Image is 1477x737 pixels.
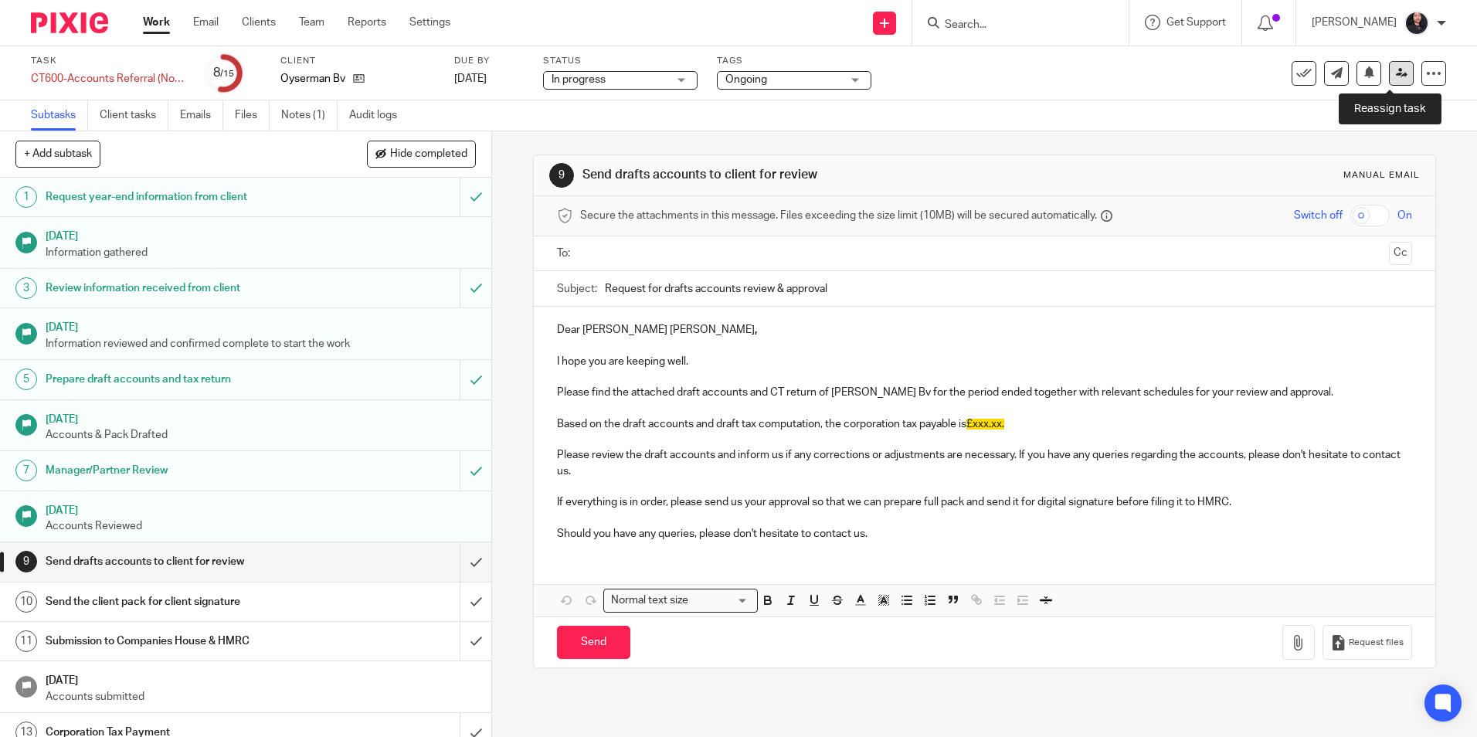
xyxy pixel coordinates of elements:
[46,277,311,300] h1: Review information received from client
[1343,169,1420,182] div: Manual email
[557,626,630,659] input: Send
[390,148,467,161] span: Hide completed
[143,15,170,30] a: Work
[31,100,88,131] a: Subtasks
[966,419,1004,430] span: £xxx.xx.
[557,281,597,297] label: Subject:
[100,100,168,131] a: Client tasks
[242,15,276,30] a: Clients
[607,593,691,609] span: Normal text size
[281,100,338,131] a: Notes (1)
[15,630,37,652] div: 11
[603,589,758,613] div: Search for option
[46,408,477,427] h1: [DATE]
[549,163,574,188] div: 9
[557,322,1411,338] p: Dear [PERSON_NAME] [PERSON_NAME]
[755,324,757,335] strong: ,
[367,141,476,167] button: Hide completed
[46,245,477,260] p: Information gathered
[46,459,311,482] h1: Manager/Partner Review
[46,689,477,705] p: Accounts submitted
[46,630,311,653] h1: Submission to Companies House & HMRC
[1349,637,1404,649] span: Request files
[299,15,324,30] a: Team
[1389,242,1412,265] button: Cc
[15,591,37,613] div: 10
[46,550,311,573] h1: Send drafts accounts to client for review
[725,74,767,85] span: Ongoing
[46,368,311,391] h1: Prepare draft accounts and tax return
[557,246,574,261] label: To:
[280,55,435,67] label: Client
[46,427,477,443] p: Accounts & Pack Drafted
[1294,208,1343,223] span: Switch off
[46,518,477,534] p: Accounts Reviewed
[1323,625,1412,660] button: Request files
[349,100,409,131] a: Audit logs
[220,70,234,78] small: /15
[15,141,100,167] button: + Add subtask
[454,73,487,84] span: [DATE]
[31,71,185,87] div: CT600-Accounts Referral (Non-Resident)-Current
[46,336,477,352] p: Information reviewed and confirmed complete to start the work
[46,590,311,613] h1: Send the client pack for client signature
[409,15,450,30] a: Settings
[213,64,234,82] div: 8
[46,185,311,209] h1: Request year-end information from client
[46,669,477,688] h1: [DATE]
[15,551,37,572] div: 9
[15,460,37,481] div: 7
[557,447,1411,479] p: Please review the draft accounts and inform us if any corrections or adjustments are necessary. I...
[1397,208,1412,223] span: On
[557,526,1411,542] p: Should you have any queries, please don't hesitate to contact us.
[193,15,219,30] a: Email
[582,167,1017,183] h1: Send drafts accounts to client for review
[46,316,477,335] h1: [DATE]
[552,74,606,85] span: In progress
[46,499,477,518] h1: [DATE]
[15,277,37,299] div: 3
[46,225,477,244] h1: [DATE]
[557,416,1411,432] p: Based on the draft accounts and draft tax computation, the corporation tax payable is
[557,354,1411,369] p: I hope you are keeping well.
[180,100,223,131] a: Emails
[717,55,871,67] label: Tags
[15,186,37,208] div: 1
[15,368,37,390] div: 5
[557,494,1411,510] p: If everything is in order, please send us your approval so that we can prepare full pack and send...
[557,385,1411,400] p: Please find the attached draft accounts and CT return of [PERSON_NAME] Bv for the period ended to...
[543,55,698,67] label: Status
[348,15,386,30] a: Reports
[31,12,108,33] img: Pixie
[1404,11,1429,36] img: MicrosoftTeams-image.jfif
[693,593,749,609] input: Search for option
[31,55,185,67] label: Task
[580,208,1097,223] span: Secure the attachments in this message. Files exceeding the size limit (10MB) will be secured aut...
[235,100,270,131] a: Files
[280,71,345,87] p: Oyserman Bv
[454,55,524,67] label: Due by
